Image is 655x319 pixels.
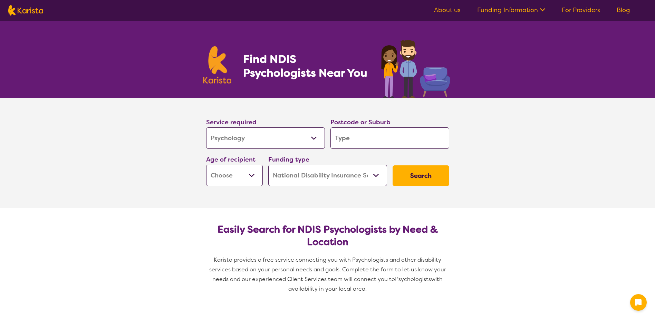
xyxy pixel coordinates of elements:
[206,155,256,164] label: Age of recipient
[268,155,309,164] label: Funding type
[379,37,452,98] img: psychology
[477,6,545,14] a: Funding Information
[203,46,232,84] img: Karista logo
[562,6,600,14] a: For Providers
[206,118,257,126] label: Service required
[8,5,43,16] img: Karista logo
[209,256,447,283] span: Karista provides a free service connecting you with Psychologists and other disability services b...
[330,127,449,149] input: Type
[330,118,391,126] label: Postcode or Suburb
[393,165,449,186] button: Search
[243,52,371,80] h1: Find NDIS Psychologists Near You
[434,6,461,14] a: About us
[617,6,630,14] a: Blog
[395,275,431,283] span: Psychologists
[212,223,444,248] h2: Easily Search for NDIS Psychologists by Need & Location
